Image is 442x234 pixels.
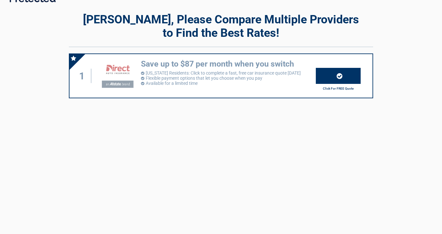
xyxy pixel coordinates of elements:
h3: Save up to $87 per month when you switch [141,59,316,69]
li: [US_STATE] Residents: Click to complete a fast, free car insurance quote [DATE] [141,70,316,76]
h2: [PERSON_NAME], Please Compare Multiple Providers to Find the Best Rates! [69,13,373,40]
li: Available for a limited time [141,81,316,86]
h2: Click For FREE Quote [316,87,361,90]
li: Flexible payment options that let you choose when you pay [141,76,316,81]
div: 1 [76,69,91,83]
img: directauto's logo [97,60,138,92]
